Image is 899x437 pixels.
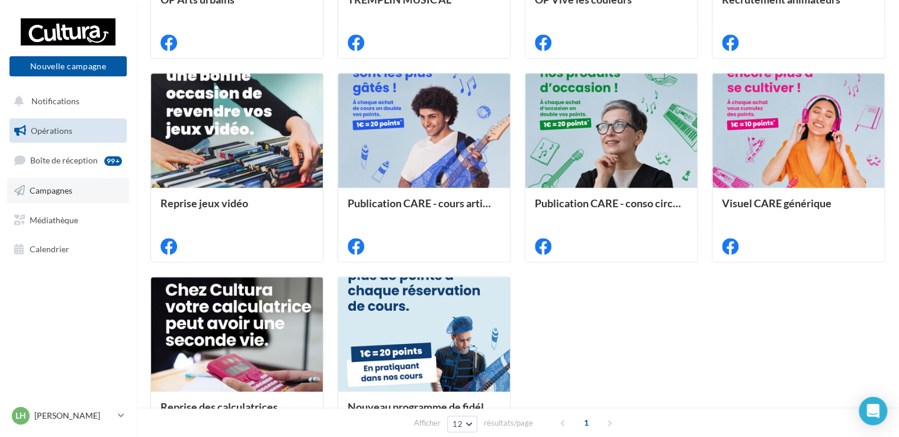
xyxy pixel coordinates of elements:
span: Médiathèque [30,214,78,224]
div: Publication CARE - conso circulaire [535,197,688,221]
button: Notifications [7,89,124,114]
span: résultats/page [484,417,533,429]
a: Campagnes [7,178,129,203]
div: Nouveau programme de fidélité - Cours [348,401,500,425]
a: LH [PERSON_NAME] [9,404,127,427]
button: Nouvelle campagne [9,56,127,76]
span: Opérations [31,126,72,136]
div: Publication CARE - cours artistiques et musicaux [348,197,500,221]
span: Notifications [31,96,79,106]
span: Boîte de réception [30,155,98,165]
p: [PERSON_NAME] [34,410,113,422]
a: Calendrier [7,237,129,262]
a: Médiathèque [7,208,129,233]
a: Boîte de réception99+ [7,147,129,173]
div: Reprise jeux vidéo [160,197,313,221]
span: LH [15,410,26,422]
span: Calendrier [30,244,69,254]
span: 12 [452,419,463,429]
div: Open Intercom Messenger [859,397,887,425]
button: 12 [447,416,477,432]
div: Visuel CARE générique [722,197,875,221]
span: 1 [577,413,596,432]
span: Campagnes [30,185,72,195]
div: Reprise des calculatrices [160,401,313,425]
span: Afficher [414,417,441,429]
a: Opérations [7,118,129,143]
div: 99+ [104,156,122,166]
